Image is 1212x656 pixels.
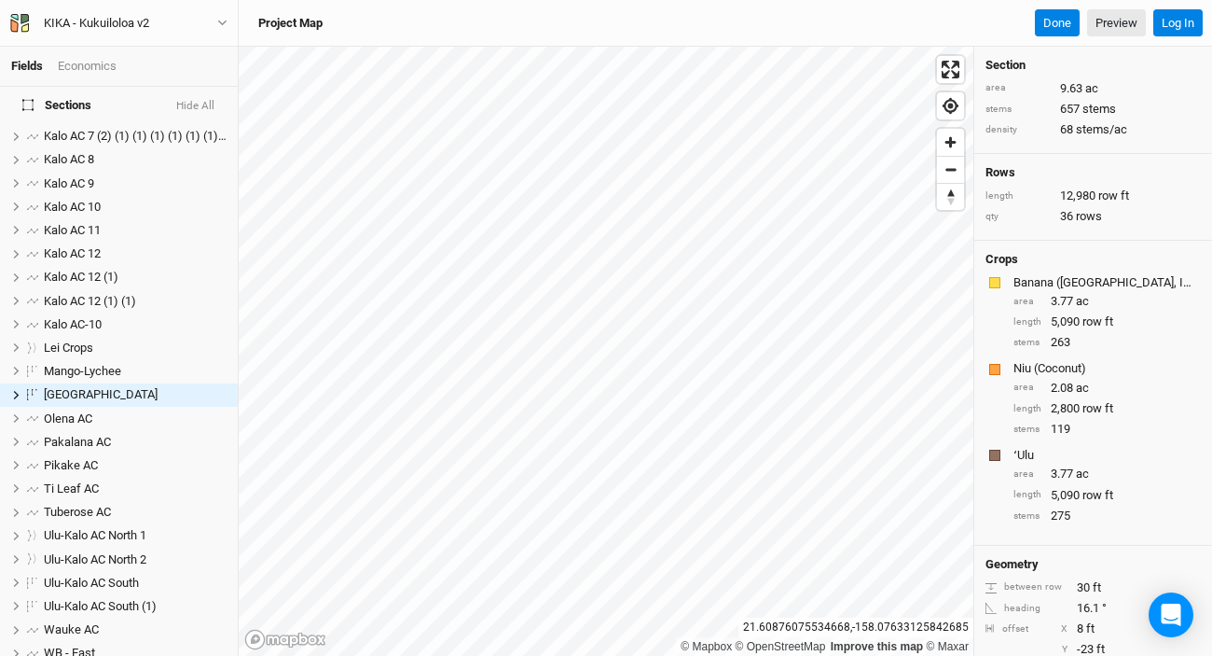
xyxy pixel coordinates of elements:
[985,121,1201,138] div: 68
[11,59,43,73] a: Fields
[44,505,227,520] div: Tuberose AC
[244,629,326,650] a: Mapbox logo
[1013,400,1201,417] div: 2,800
[985,580,1067,594] div: between row
[44,176,227,191] div: Kalo AC 9
[985,621,1201,637] div: 8
[937,56,964,83] span: Enter fullscreen
[58,58,117,75] div: Economics
[985,208,1201,225] div: 36
[1102,600,1107,617] span: °
[985,80,1201,97] div: 9.63
[1013,381,1041,395] div: area
[44,528,227,543] div: Ulu-Kalo AC North 1
[1013,360,1197,377] div: Niu (Coconut)
[1082,314,1113,330] span: row ft
[44,435,111,449] span: Pakalana AC
[1076,293,1089,310] span: ac
[937,184,964,210] span: Reset bearing to north
[9,13,228,34] button: KIKA - Kukuiloloa v2
[1076,380,1089,397] span: ac
[44,505,111,519] span: Tuberose AC
[1082,487,1113,504] span: row ft
[985,58,1201,73] h4: Section
[985,123,1051,137] div: density
[1087,9,1146,37] a: Preview
[1086,621,1095,637] span: ft
[1013,315,1041,329] div: length
[937,156,964,183] button: Zoom out
[44,482,99,495] span: Ti Leaf AC
[1013,402,1041,416] div: length
[44,622,227,637] div: Wauke AC
[1153,9,1203,37] button: Log In
[1013,423,1041,437] div: stems
[44,364,227,379] div: Mango-Lychee
[1013,314,1201,330] div: 5,090
[831,640,923,653] a: Improve this map
[44,412,227,426] div: Olena AC
[44,246,101,260] span: Kalo AC 12
[1002,622,1028,636] div: offset
[44,270,227,285] div: Kalo AC 12 (1)
[1013,447,1197,464] div: ʻUlu
[44,223,101,237] span: Kalo AC 11
[1093,579,1101,596] span: ft
[44,599,227,614] div: Ulu-Kalo AC South (1)
[44,552,227,567] div: Ulu-Kalo AC North 2
[1013,334,1201,351] div: 263
[44,176,94,190] span: Kalo AC 9
[44,552,146,566] span: Ulu-Kalo AC North 2
[44,412,92,426] span: Olena AC
[44,152,227,167] div: Kalo AC 8
[985,210,1051,224] div: qty
[1061,622,1067,636] div: X
[22,98,91,113] span: Sections
[44,14,149,33] div: KIKA - Kukuiloloa v2
[1082,400,1113,417] span: row ft
[1013,380,1201,397] div: 2.08
[1082,101,1116,118] span: stems
[985,602,1067,616] div: heading
[1013,295,1041,309] div: area
[926,640,969,653] a: Maxar
[1013,488,1041,502] div: length
[1035,9,1080,37] button: Done
[1013,466,1201,482] div: 3.77
[985,600,1201,617] div: 16.1
[44,599,157,613] span: Ulu-Kalo AC South (1)
[1149,593,1193,637] div: Open Intercom Messenger
[1076,466,1089,482] span: ac
[985,557,1039,572] h4: Geometry
[985,189,1051,203] div: length
[937,183,964,210] button: Reset bearing to north
[985,103,1051,117] div: stems
[44,482,227,496] div: Ti Leaf AC
[44,435,227,450] div: Pakalana AC
[44,622,99,636] span: Wauke AC
[44,576,139,590] span: Ulu-Kalo AC South
[1013,509,1041,523] div: stems
[1013,468,1041,482] div: area
[44,317,227,332] div: Kalo AC-10
[44,129,227,144] div: Kalo AC 7 (2) (1) (1) (1) (1) (1) (1) (1) (1) (1) (1)
[985,252,1018,267] h4: Crops
[738,618,973,637] div: 21.60876075534668 , -158.07633125842685
[44,458,98,472] span: Pikake AC
[44,152,94,166] span: Kalo AC 8
[175,100,215,113] button: Hide All
[44,458,227,473] div: Pikake AC
[937,129,964,156] button: Zoom in
[985,165,1201,180] h4: Rows
[44,294,136,308] span: Kalo AC 12 (1) (1)
[44,341,227,356] div: Lei Crops
[44,223,227,238] div: Kalo AC 11
[258,16,323,31] h3: Project Map
[44,576,227,591] div: Ulu-Kalo AC South
[44,294,227,309] div: Kalo AC 12 (1) (1)
[1013,336,1041,350] div: stems
[1076,121,1127,138] span: stems/ac
[44,270,118,284] span: Kalo AC 12 (1)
